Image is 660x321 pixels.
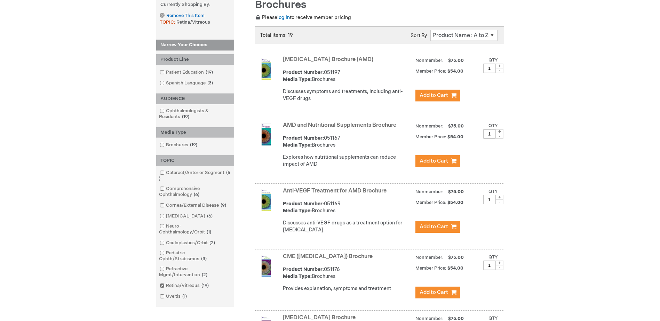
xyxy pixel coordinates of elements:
[160,13,204,19] a: Remove This Item
[158,240,218,246] a: Oculoplastics/Orbit2
[420,289,448,296] span: Add to Cart
[283,56,373,63] a: [MEDICAL_DATA] Brochure (AMD)
[415,253,444,262] strong: Nonmember:
[283,69,324,75] strong: Product Number:
[277,15,290,20] a: log in
[180,114,191,120] span: 19
[415,56,444,65] strong: Nonmember:
[219,203,228,208] span: 9
[283,88,412,102] p: Discusses symptoms and treatments, including anti-VEGF drugs
[415,200,446,205] strong: Member Price:
[420,223,448,230] span: Add to Cart
[200,283,210,288] span: 19
[283,135,324,141] strong: Product Number:
[483,129,496,139] input: Qty
[181,294,189,299] span: 1
[415,155,460,167] button: Add to Cart
[156,54,234,65] div: Product Line
[483,195,496,204] input: Qty
[283,266,412,280] div: 051176 Brochures
[255,123,277,146] img: AMD and Nutritional Supplements Brochure
[415,90,460,101] button: Add to Cart
[447,68,464,74] span: $54.00
[420,158,448,164] span: Add to Cart
[415,122,444,131] strong: Nonmember:
[488,254,498,260] label: Qty
[415,221,460,233] button: Add to Cart
[260,32,293,38] span: Total items: 19
[283,142,312,148] strong: Media Type:
[447,134,464,140] span: $54.00
[156,155,234,166] div: TOPIC
[204,69,215,75] span: 19
[188,142,199,148] span: 19
[447,255,465,260] span: $75.00
[159,170,230,181] span: 5
[488,57,498,63] label: Qty
[447,265,464,271] span: $54.00
[200,272,209,278] span: 2
[192,192,201,197] span: 6
[205,229,213,235] span: 1
[415,265,446,271] strong: Member Price:
[158,266,232,278] a: Refractive Mgmt/Intervention2
[158,202,229,209] a: Cornea/External Disease9
[156,127,234,138] div: Media Type
[411,33,427,39] label: Sort By
[158,250,232,262] a: Pediatric Ophth/Strabismus3
[447,123,465,129] span: $75.00
[255,15,351,20] span: Please to receive member pricing
[166,13,205,19] span: Remove This Item
[199,256,208,262] span: 3
[488,315,498,321] label: Qty
[255,255,277,277] img: CME (Cystoid Macular Edema) Brochure
[415,188,444,196] strong: Nonmember:
[158,170,232,182] a: Cataract/Anterior Segment5
[255,189,277,211] img: Anti-VEGF Treatment for AMD Brochure
[447,58,465,63] span: $75.00
[283,188,387,194] a: Anti-VEGF Treatment for AMD Brochure
[283,208,312,214] strong: Media Type:
[483,64,496,73] input: Qty
[208,240,217,246] span: 2
[158,282,212,289] a: Retina/Vitreous19
[158,142,200,148] a: Brochures19
[205,213,214,219] span: 6
[255,58,277,80] img: Age-Related Macular Degeneration Brochure (AMD)
[415,134,446,140] strong: Member Price:
[158,223,232,236] a: Neuro-Ophthalmology/Orbit1
[283,273,312,279] strong: Media Type:
[283,220,412,233] div: Discusses anti-VEGF drugs as a treatment option for [MEDICAL_DATA].
[283,266,324,272] strong: Product Number:
[488,123,498,129] label: Qty
[283,200,412,214] div: 051169 Brochures
[283,69,412,83] div: 051197 Brochures
[283,201,324,207] strong: Product Number:
[283,76,312,82] strong: Media Type:
[158,293,190,300] a: Uveitis1
[283,253,373,260] a: CME ([MEDICAL_DATA]) Brochure
[483,261,496,270] input: Qty
[488,189,498,194] label: Qty
[447,200,464,205] span: $54.00
[415,68,446,74] strong: Member Price:
[158,186,232,198] a: Comprehensive Ophthalmology6
[156,40,234,51] strong: Narrow Your Choices
[158,108,232,120] a: Ophthalmologists & Residents19
[415,287,460,298] button: Add to Cart
[447,189,465,195] span: $75.00
[158,80,216,87] a: Spanish Language3
[156,93,234,104] div: AUDIENCE
[176,19,210,25] span: Retina/Vitreous
[158,213,215,220] a: [MEDICAL_DATA]6
[283,122,396,129] a: AMD and Nutritional Supplements Brochure
[420,92,448,99] span: Add to Cart
[160,19,176,25] span: TOPIC
[283,285,412,292] div: Provides explanation, symptoms and treatment
[283,314,356,321] a: [MEDICAL_DATA] Brochure
[283,135,412,149] div: 051167 Brochures
[206,80,215,86] span: 3
[158,69,216,76] a: Patient Education19
[283,154,412,168] p: Explores how nutritional supplements can reduce impact of AMD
